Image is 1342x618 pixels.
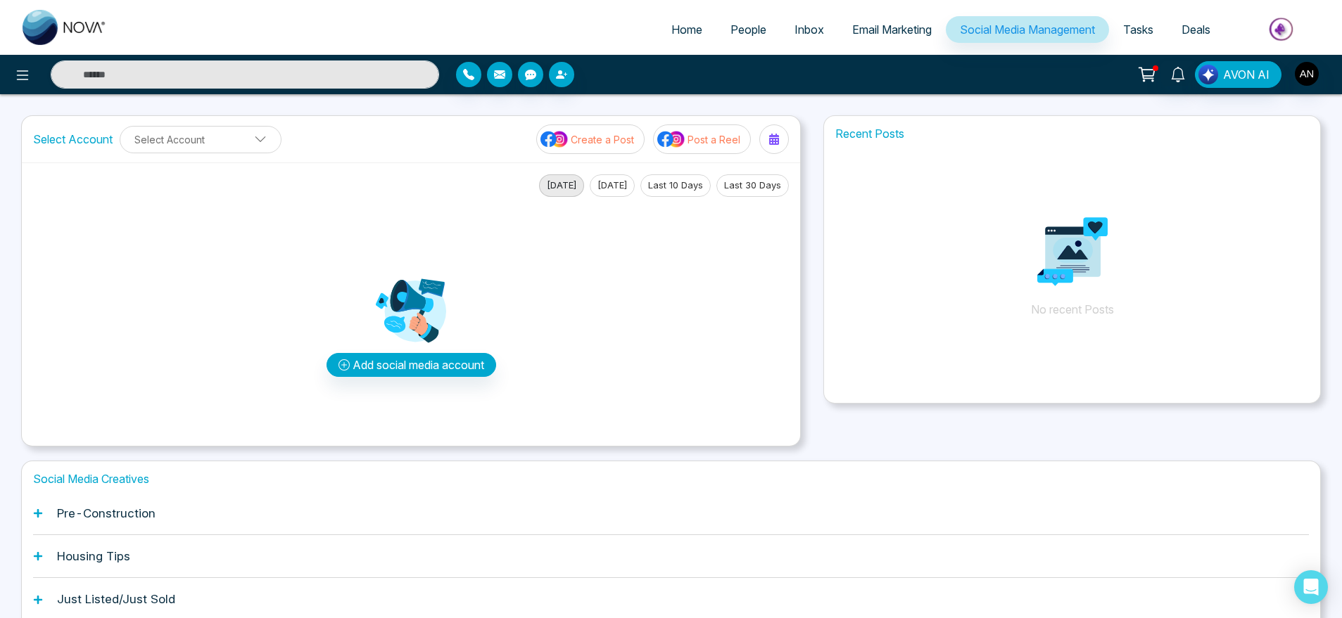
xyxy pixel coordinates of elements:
[1294,570,1328,604] div: Open Intercom Messenger
[671,22,702,37] span: Home
[1123,22,1153,37] span: Tasks
[960,22,1095,37] span: Social Media Management
[1223,66,1270,83] span: AVON AI
[1295,62,1319,86] img: User Avatar
[536,124,645,154] button: social-media-iconCreate a Post
[852,22,932,37] span: Email Marketing
[795,22,824,37] span: Inbox
[1182,22,1210,37] span: Deals
[716,174,789,197] button: Last 30 Days
[824,127,1320,141] h1: Recent Posts
[838,16,946,43] a: Email Marketing
[23,10,107,45] img: Nova CRM Logo
[688,132,740,147] p: Post a Reel
[653,124,751,154] button: social-media-iconPost a Reel
[33,472,1309,486] h1: Social Media Creatives
[57,592,175,606] h1: Just Listed/Just Sold
[571,132,634,147] p: Create a Post
[539,174,584,197] button: [DATE]
[640,174,711,197] button: Last 10 Days
[780,16,838,43] a: Inbox
[327,353,496,377] button: Add social media account
[33,131,113,148] label: Select Account
[730,22,766,37] span: People
[590,174,635,197] button: [DATE]
[824,148,1320,359] p: No recent Posts
[376,276,446,346] img: Analytics png
[1195,61,1281,88] button: AVON AI
[716,16,780,43] a: People
[57,549,130,563] h1: Housing Tips
[657,130,685,148] img: social-media-icon
[540,130,569,148] img: social-media-icon
[1037,217,1108,287] img: Analytics png
[946,16,1109,43] a: Social Media Management
[1198,65,1218,84] img: Lead Flow
[657,16,716,43] a: Home
[1167,16,1224,43] a: Deals
[57,506,156,520] h1: Pre-Construction
[120,126,281,153] button: Select Account
[1109,16,1167,43] a: Tasks
[1232,13,1334,45] img: Market-place.gif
